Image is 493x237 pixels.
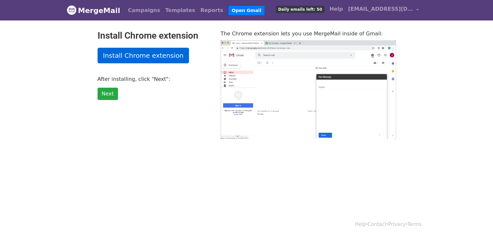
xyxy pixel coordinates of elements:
span: [EMAIL_ADDRESS][DOMAIN_NAME] [348,5,413,13]
a: Terms [407,221,421,227]
img: MergeMail logo [67,5,76,15]
h2: Install Chrome extension [98,30,211,41]
a: Help [355,221,366,227]
a: Campaigns [125,4,163,17]
a: Next [98,88,118,100]
a: Contact [368,221,386,227]
a: Reports [198,4,226,17]
iframe: Chat Widget [461,206,493,237]
p: After installing, click "Next": [98,76,211,82]
a: Help [327,3,346,16]
a: Open Gmail [229,6,264,15]
a: Daily emails left: 50 [273,3,327,16]
span: Daily emails left: 50 [276,6,324,13]
a: [EMAIL_ADDRESS][DOMAIN_NAME] [346,3,421,18]
a: Templates [163,4,198,17]
a: MergeMail [67,4,120,17]
a: Install Chrome extension [98,48,189,63]
p: The Chrome extension lets you use MergeMail inside of Gmail: [221,30,396,37]
a: Privacy [388,221,405,227]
